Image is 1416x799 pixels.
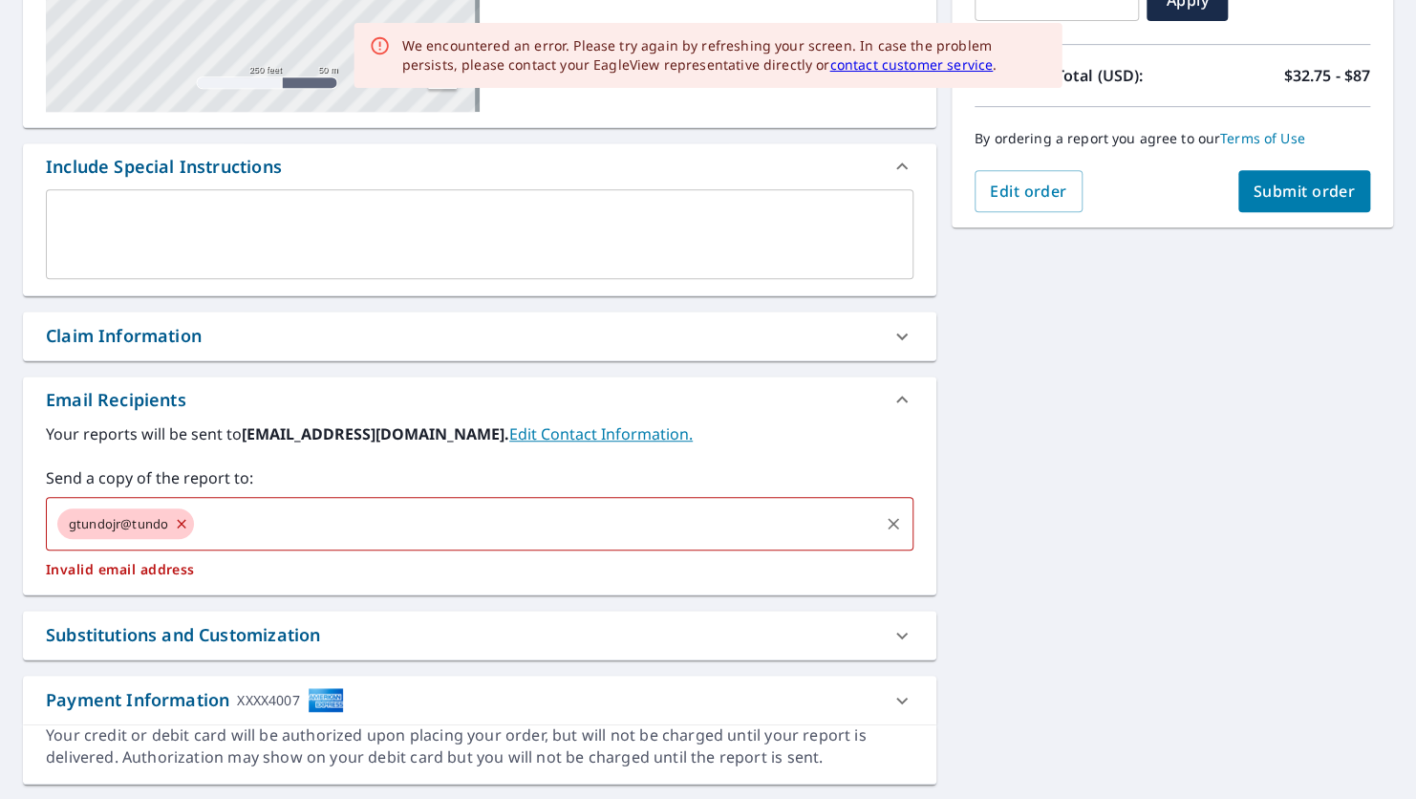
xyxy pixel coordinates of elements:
div: Payment Information [46,687,344,713]
label: Send a copy of the report to: [46,466,913,489]
a: EditContactInfo [509,423,693,444]
div: Include Special Instructions [23,143,936,189]
p: By ordering a report you agree to our [975,130,1370,147]
b: [EMAIL_ADDRESS][DOMAIN_NAME]. [242,423,509,444]
div: gtundojr@tundo [57,508,194,539]
div: Payment InformationXXXX4007cardImage [23,676,936,724]
div: Claim Information [46,323,202,349]
div: XXXX4007 [237,687,299,713]
label: Your reports will be sent to [46,422,913,445]
div: Substitutions and Customization [23,611,936,659]
span: Submit order [1254,181,1356,202]
a: contact customer service [829,55,993,74]
div: Email Recipients [23,377,936,422]
p: Invalid email address [46,561,913,578]
button: Submit order [1238,170,1371,212]
img: cardImage [308,687,344,713]
div: Email Recipients [46,387,186,413]
span: Edit order [990,181,1067,202]
div: Claim Information [23,312,936,360]
p: Estimated Total (USD): [975,64,1172,87]
button: Edit order [975,170,1083,212]
div: Substitutions and Customization [46,622,320,648]
span: gtundojr@tundo [57,515,180,533]
button: Clear [880,510,907,537]
p: $32.75 - $87 [1283,64,1370,87]
div: We encountered an error. Please try again by refreshing your screen. In case the problem persists... [402,36,1047,75]
div: Your credit or debit card will be authorized upon placing your order, but will not be charged unt... [46,724,913,768]
div: Include Special Instructions [46,154,282,180]
a: Terms of Use [1220,129,1305,147]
